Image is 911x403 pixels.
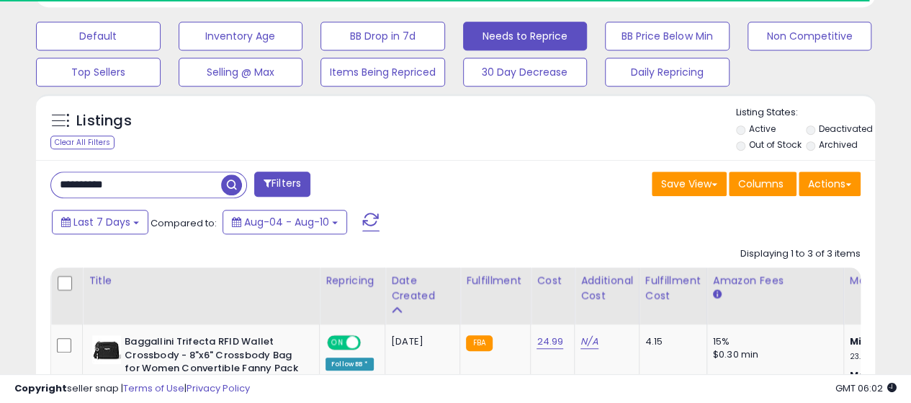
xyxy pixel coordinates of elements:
[23,37,35,49] img: website_grey.svg
[713,273,838,288] div: Amazon Fees
[645,273,701,304] div: Fulfillment Cost
[580,273,633,304] div: Additional Cost
[652,172,727,196] button: Save View
[14,382,250,396] div: seller snap | |
[466,335,493,351] small: FBA
[151,216,217,230] span: Compared to:
[328,337,346,349] span: ON
[748,123,775,135] label: Active
[605,22,730,50] button: BB Price Below Min
[76,111,132,131] h5: Listings
[40,23,71,35] div: v 4.0.25
[123,381,184,395] a: Terms of Use
[89,273,313,288] div: Title
[179,58,303,87] button: Selling @ Max
[713,348,833,361] div: $0.30 min
[359,337,382,349] span: OFF
[466,273,524,288] div: Fulfillment
[187,381,250,395] a: Privacy Policy
[537,335,563,349] a: 24.99
[326,273,379,288] div: Repricing
[14,381,67,395] strong: Copyright
[223,210,347,234] button: Aug-04 - Aug-10
[39,84,50,95] img: tab_domain_overview_orange.svg
[713,288,722,301] small: Amazon Fees.
[143,84,155,95] img: tab_keywords_by_traffic_grey.svg
[463,58,588,87] button: 30 Day Decrease
[463,22,588,50] button: Needs to Reprice
[736,106,875,120] p: Listing States:
[738,177,784,191] span: Columns
[391,273,454,304] div: Date Created
[37,37,158,49] div: Domain: [DOMAIN_NAME]
[605,58,730,87] button: Daily Repricing
[748,22,872,50] button: Non Competitive
[254,172,310,197] button: Filters
[50,136,115,149] div: Clear All Filters
[36,58,161,87] button: Top Sellers
[537,273,568,288] div: Cost
[850,335,871,348] b: Min:
[748,138,801,151] label: Out of Stock
[244,215,329,229] span: Aug-04 - Aug-10
[819,138,858,151] label: Archived
[73,215,130,229] span: Last 7 Days
[391,335,449,348] div: [DATE]
[320,22,445,50] button: BB Drop in 7d
[36,22,161,50] button: Default
[125,335,300,392] b: Baggallini Trifecta RFID Wallet Crossbody - 8"x6" Crossbody Bag for Women Convertible Fanny Pack ...
[23,23,35,35] img: logo_orange.svg
[92,335,121,364] img: 41DTFDHNh9L._SL40_.jpg
[740,247,861,261] div: Displaying 1 to 3 of 3 items
[835,381,897,395] span: 2025-08-18 06:02 GMT
[159,85,243,94] div: Keywords by Traffic
[326,358,374,371] div: Follow BB *
[580,335,598,349] a: N/A
[799,172,861,196] button: Actions
[645,335,696,348] div: 4.15
[55,85,129,94] div: Domain Overview
[52,210,148,234] button: Last 7 Days
[819,123,873,135] label: Deactivated
[320,58,445,87] button: Items Being Repriced
[729,172,796,196] button: Columns
[179,22,303,50] button: Inventory Age
[713,335,833,348] div: 15%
